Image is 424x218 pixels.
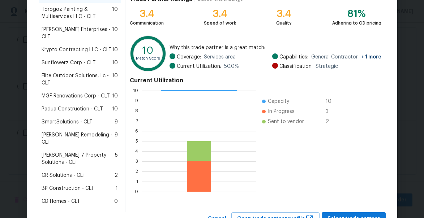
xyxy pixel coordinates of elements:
text: 1 [136,179,138,184]
div: Adhering to OD pricing [332,19,381,27]
div: Speed of work [204,19,236,27]
span: CD Homes - CLT [42,198,80,205]
div: 3.4 [276,10,292,17]
span: MGF Renovations Corp - CLT [42,92,110,100]
text: 7 [136,119,138,123]
div: Quality [276,19,292,27]
span: 10 [112,26,118,40]
span: Coverage: [177,53,201,61]
text: 0 [135,189,138,194]
span: 1 [116,185,118,192]
span: 50.0 % [224,63,239,70]
span: Capabilities: [279,53,308,61]
span: Padua Construction - CLT [42,105,103,113]
span: Sent to vendor [268,118,304,125]
span: 5 [115,152,118,166]
span: 0 [114,198,118,205]
span: In Progress [268,108,295,115]
span: 10 [112,46,118,53]
span: 9 [115,118,118,126]
span: Current Utilization: [177,63,221,70]
span: 3 [326,108,337,115]
text: 5 [136,139,138,143]
div: 3.4 [204,10,236,17]
text: 8 [135,109,138,113]
span: 10 [112,72,118,87]
span: Krypto Contracting LLC - CLT [42,46,112,53]
span: 10 [112,59,118,66]
div: 3.4 [130,10,164,17]
span: + 1 more [361,54,381,60]
h4: Current Utilization [130,77,381,84]
span: CR Solutions - CLT [42,172,86,179]
text: 10 [133,88,138,93]
text: 4 [135,149,138,153]
span: Capacity [268,98,289,105]
span: [PERSON_NAME] 7 Property Solutions - CLT [42,152,115,166]
span: 10 [112,6,118,20]
span: 10 [326,98,337,105]
span: Why this trade partner is a great match: [170,44,381,51]
span: [PERSON_NAME] Remodeling - CLT [42,131,115,146]
text: 10 [143,45,154,56]
span: 2 [115,172,118,179]
div: Communication [130,19,164,27]
span: 9 [115,131,118,146]
span: General Contractor [311,53,381,61]
span: 10 [112,105,118,113]
span: [PERSON_NAME] Enterprises - CLT [42,26,112,40]
span: SmartSolutions - CLT [42,118,93,126]
span: Strategic [316,63,338,70]
text: 3 [136,159,138,163]
span: Elite Outdoor Solutions, llc - CLT [42,72,112,87]
span: 10 [112,92,118,100]
span: Services area [204,53,236,61]
text: 9 [135,99,138,103]
span: 2 [326,118,337,125]
span: BP Construction - CLT [42,185,94,192]
span: Classification: [279,63,313,70]
text: 6 [135,129,138,133]
span: Torogoz Painting & Multiservices LLC - CLT [42,6,112,20]
text: 2 [136,169,138,174]
div: 81% [332,10,381,17]
span: Sunflowerz Corp - CLT [42,59,96,66]
text: Match Score [136,56,160,60]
